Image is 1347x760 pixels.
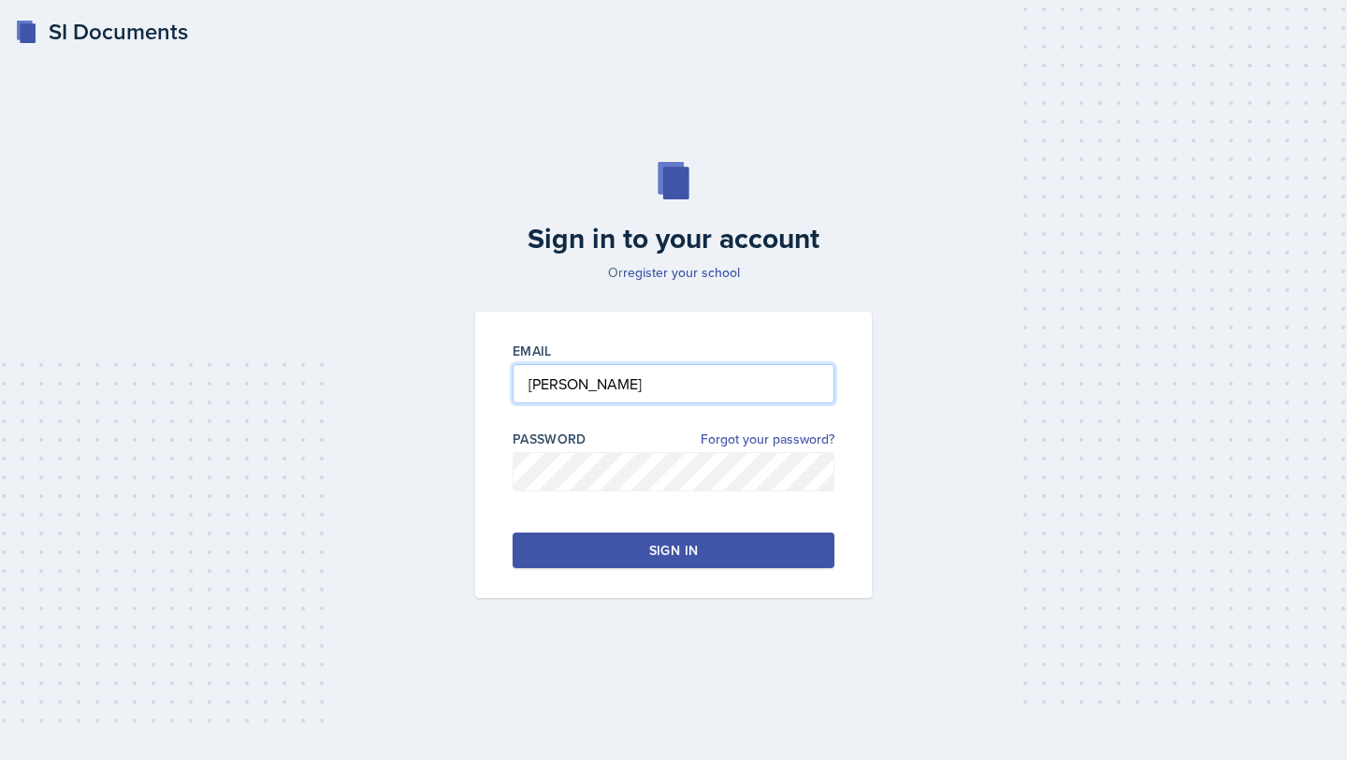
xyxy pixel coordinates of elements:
[649,541,698,560] div: Sign in
[513,342,552,360] label: Email
[623,263,740,282] a: register your school
[15,15,188,49] a: SI Documents
[513,430,587,448] label: Password
[464,263,883,282] p: Or
[464,222,883,256] h2: Sign in to your account
[701,430,834,449] a: Forgot your password?
[513,533,834,568] button: Sign in
[513,364,834,403] input: Email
